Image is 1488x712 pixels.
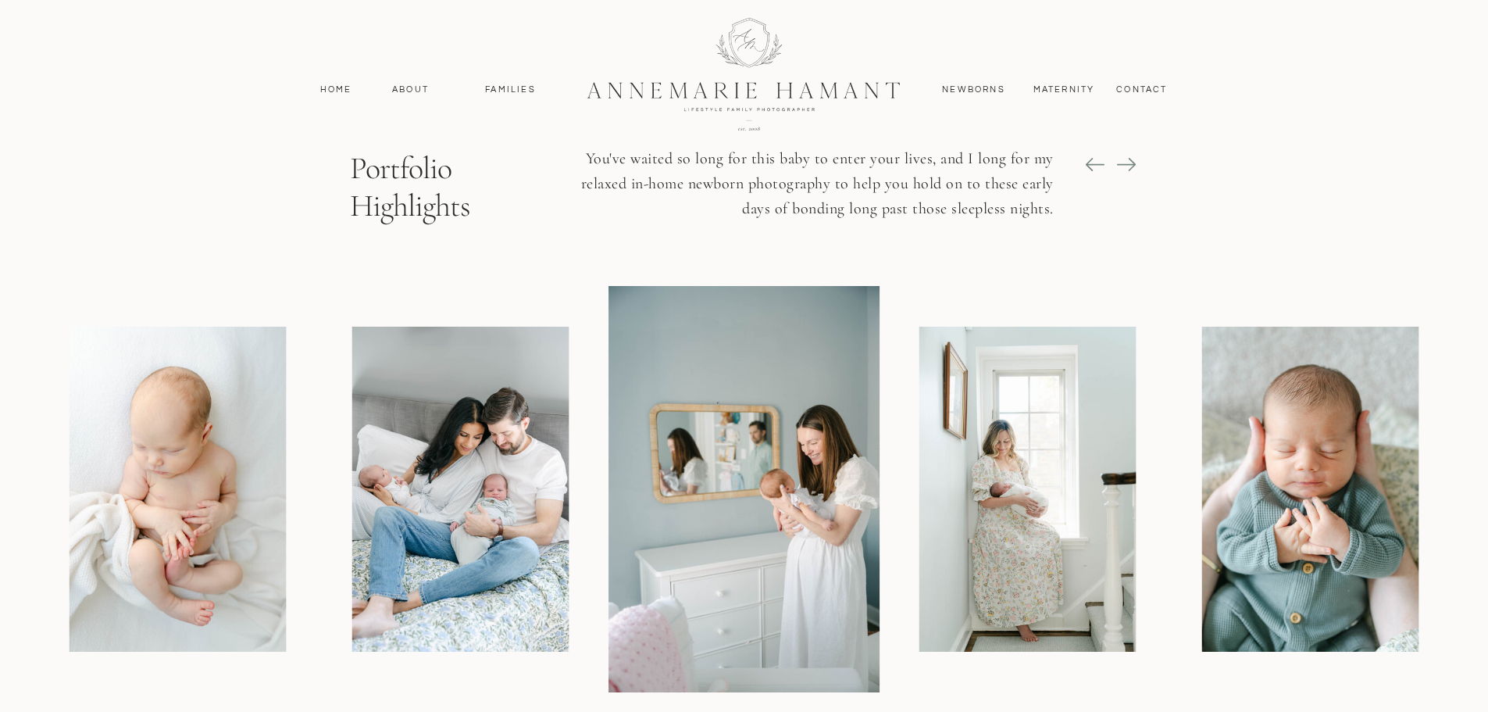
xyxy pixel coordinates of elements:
[1108,83,1176,97] a: contact
[313,83,359,97] a: Home
[388,83,434,97] a: About
[1033,83,1094,97] a: MAternity
[476,83,546,97] a: Families
[350,148,528,204] p: Portfolio Highlights
[562,145,1054,242] p: You've waited so long for this baby to enter your lives, and I long for my relaxed in-home newbor...
[937,83,1012,97] a: Newborns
